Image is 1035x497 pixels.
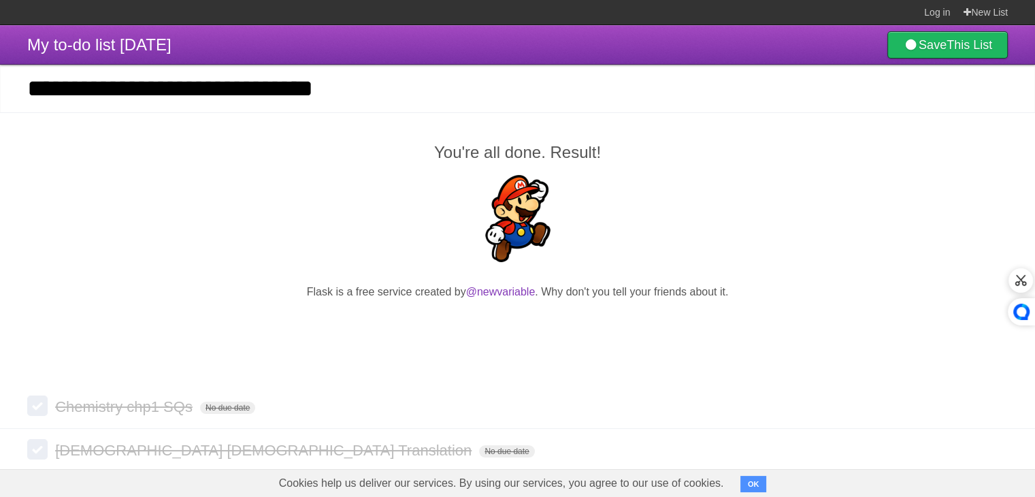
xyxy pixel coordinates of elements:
[27,140,1008,165] h2: You're all done. Result!
[27,396,48,416] label: Done
[27,439,48,460] label: Done
[27,284,1008,300] p: Flask is a free service created by . Why don't you tell your friends about it.
[474,175,561,262] img: Super Mario
[479,445,534,458] span: No due date
[466,286,536,298] a: @newvariable
[55,398,196,415] span: Chemistry chp1 SQs
[947,38,992,52] b: This List
[27,35,171,54] span: My to-do list [DATE]
[265,470,738,497] span: Cookies help us deliver our services. By using our services, you agree to our use of cookies.
[200,402,255,414] span: No due date
[887,31,1008,59] a: SaveThis List
[740,476,767,492] button: OK
[493,317,542,336] iframe: X Post Button
[55,442,475,459] span: [DEMOGRAPHIC_DATA] [DEMOGRAPHIC_DATA] Translation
